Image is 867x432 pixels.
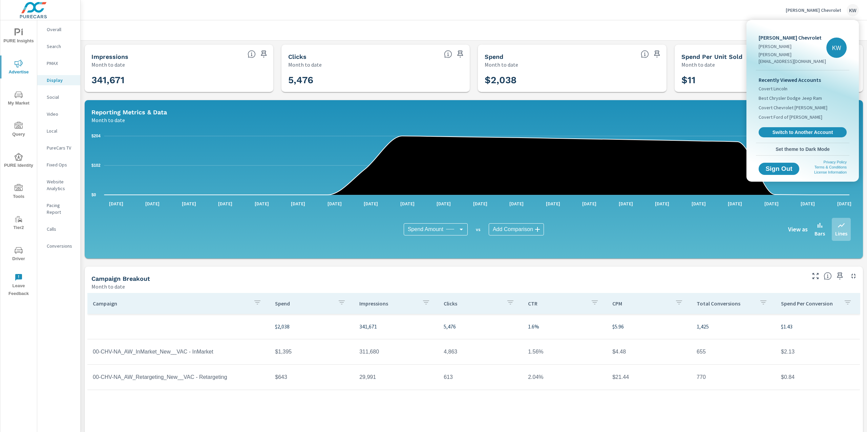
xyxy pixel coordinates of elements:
[759,163,799,175] button: Sign Out
[756,143,849,155] button: Set theme to Dark Mode
[759,33,826,42] p: [PERSON_NAME] Chevrolet
[759,95,822,101] span: Best Chrysler Dodge Jeep Ram
[759,85,787,92] span: Covert Lincoln
[759,146,847,152] span: Set theme to Dark Mode
[759,51,826,65] p: [PERSON_NAME][EMAIL_ADDRESS][DOMAIN_NAME]
[826,38,847,58] div: KW
[824,160,847,164] a: Privacy Policy
[759,114,822,120] span: Covert Ford of [PERSON_NAME]
[762,129,843,135] span: Switch to Another Account
[759,104,827,111] span: Covert Chevrolet [PERSON_NAME]
[759,43,826,50] p: [PERSON_NAME]
[814,170,847,174] a: License Information
[759,76,847,84] p: Recently Viewed Accounts
[759,127,847,137] a: Switch to Another Account
[815,165,847,169] a: Terms & Conditions
[764,166,794,172] span: Sign Out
